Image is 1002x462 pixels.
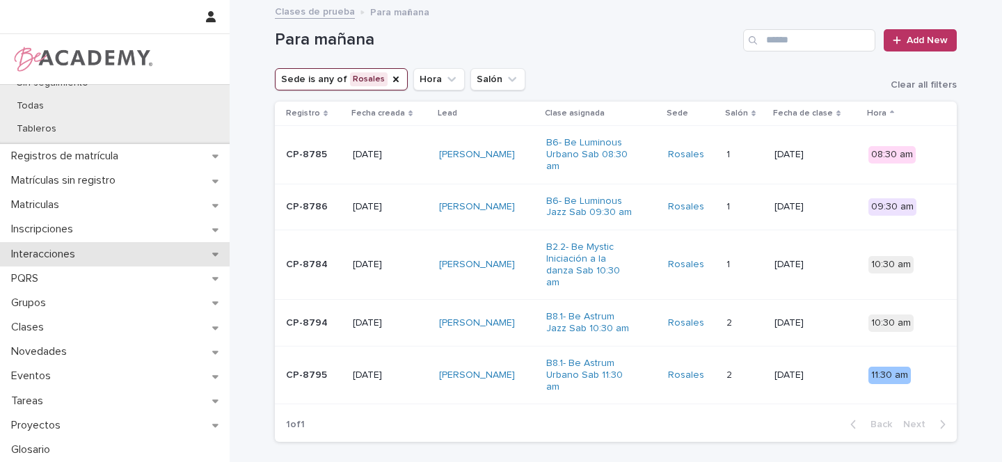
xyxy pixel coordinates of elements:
[726,256,733,271] p: 1
[6,174,127,187] p: Matrículas sin registro
[6,296,57,310] p: Grupos
[546,241,633,288] a: B2.2- Be Mystic Iniciación a la danza Sab 10:30 am
[275,68,408,90] button: Sede
[726,146,733,161] p: 1
[884,29,957,51] a: Add New
[286,149,342,161] p: CP-8785
[6,150,129,163] p: Registros de matrícula
[6,443,61,456] p: Glosario
[667,106,688,121] p: Sede
[439,317,515,329] a: [PERSON_NAME]
[774,369,857,381] p: [DATE]
[439,259,515,271] a: [PERSON_NAME]
[6,272,49,285] p: PQRS
[370,3,429,19] p: Para mañana
[353,149,428,161] p: [DATE]
[668,317,704,329] a: Rosales
[353,259,428,271] p: [DATE]
[6,198,70,212] p: Matriculas
[6,345,78,358] p: Novedades
[275,184,957,230] tr: CP-8786[DATE][PERSON_NAME] B6- Be Luminous Jazz Sab 09:30 am Rosales 11 [DATE]09:30 am
[726,198,733,213] p: 1
[907,35,948,45] span: Add New
[774,317,857,329] p: [DATE]
[546,311,633,335] a: B8.1- Be Astrum Jazz Sab 10:30 am
[6,248,86,261] p: Interacciones
[439,149,515,161] a: [PERSON_NAME]
[774,149,857,161] p: [DATE]
[6,369,62,383] p: Eventos
[868,198,916,216] div: 09:30 am
[286,106,320,121] p: Registro
[668,259,704,271] a: Rosales
[868,314,914,332] div: 10:30 am
[6,223,84,236] p: Inscripciones
[286,369,342,381] p: CP-8795
[726,367,735,381] p: 2
[286,259,342,271] p: CP-8784
[439,201,515,213] a: [PERSON_NAME]
[839,418,898,431] button: Back
[6,395,54,408] p: Tareas
[6,419,72,432] p: Proyectos
[470,68,525,90] button: Salón
[546,196,633,219] a: B6- Be Luminous Jazz Sab 09:30 am
[773,106,833,121] p: Fecha de clase
[6,321,55,334] p: Clases
[413,68,465,90] button: Hora
[11,45,154,73] img: WPrjXfSUmiLcdUfaYY4Q
[6,123,67,135] p: Tableros
[545,106,605,121] p: Clase asignada
[353,369,428,381] p: [DATE]
[275,346,957,404] tr: CP-8795[DATE][PERSON_NAME] B8.1- Be Astrum Urbano Sab 11:30 am Rosales 22 [DATE]11:30 am
[867,106,886,121] p: Hora
[275,30,738,50] h1: Para mañana
[668,369,704,381] a: Rosales
[868,256,914,273] div: 10:30 am
[774,259,857,271] p: [DATE]
[275,126,957,184] tr: CP-8785[DATE][PERSON_NAME] B6- Be Luminous Urbano Sab 08:30 am Rosales 11 [DATE]08:30 am
[546,358,633,392] a: B8.1- Be Astrum Urbano Sab 11:30 am
[6,100,55,112] p: Todas
[275,3,355,19] a: Clases de prueba
[275,300,957,346] tr: CP-8794[DATE][PERSON_NAME] B8.1- Be Astrum Jazz Sab 10:30 am Rosales 22 [DATE]10:30 am
[546,137,633,172] a: B6- Be Luminous Urbano Sab 08:30 am
[868,367,911,384] div: 11:30 am
[275,230,957,300] tr: CP-8784[DATE][PERSON_NAME] B2.2- Be Mystic Iniciación a la danza Sab 10:30 am Rosales 11 [DATE]10...
[351,106,405,121] p: Fecha creada
[353,201,428,213] p: [DATE]
[668,149,704,161] a: Rosales
[903,420,934,429] span: Next
[286,317,342,329] p: CP-8794
[725,106,748,121] p: Salón
[726,314,735,329] p: 2
[862,420,892,429] span: Back
[438,106,457,121] p: Lead
[868,146,916,164] div: 08:30 am
[891,80,957,90] span: Clear all filters
[880,80,957,90] button: Clear all filters
[743,29,875,51] input: Search
[275,408,316,442] p: 1 of 1
[898,418,957,431] button: Next
[774,201,857,213] p: [DATE]
[668,201,704,213] a: Rosales
[353,317,428,329] p: [DATE]
[286,201,342,213] p: CP-8786
[439,369,515,381] a: [PERSON_NAME]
